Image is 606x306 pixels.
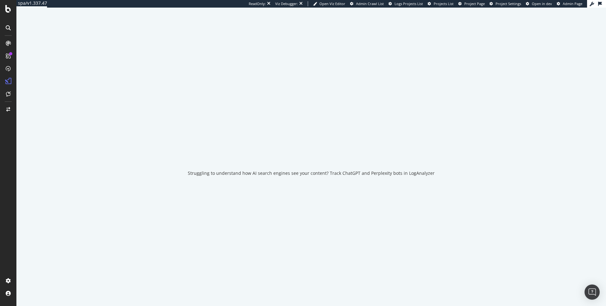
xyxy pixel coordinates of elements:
a: Project Page [458,1,485,6]
span: Open in dev [532,1,552,6]
span: Project Page [464,1,485,6]
span: Open Viz Editor [319,1,345,6]
a: Open in dev [526,1,552,6]
span: Logs Projects List [395,1,423,6]
span: Admin Page [563,1,582,6]
div: animation [288,137,334,160]
div: Struggling to understand how AI search engines see your content? Track ChatGPT and Perplexity bot... [188,170,435,176]
a: Admin Page [557,1,582,6]
span: Projects List [434,1,454,6]
span: Project Settings [496,1,521,6]
a: Projects List [428,1,454,6]
div: Viz Debugger: [275,1,298,6]
a: Logs Projects List [389,1,423,6]
a: Admin Crawl List [350,1,384,6]
span: Admin Crawl List [356,1,384,6]
div: Open Intercom Messenger [585,285,600,300]
div: ReadOnly: [249,1,266,6]
a: Open Viz Editor [313,1,345,6]
a: Project Settings [490,1,521,6]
